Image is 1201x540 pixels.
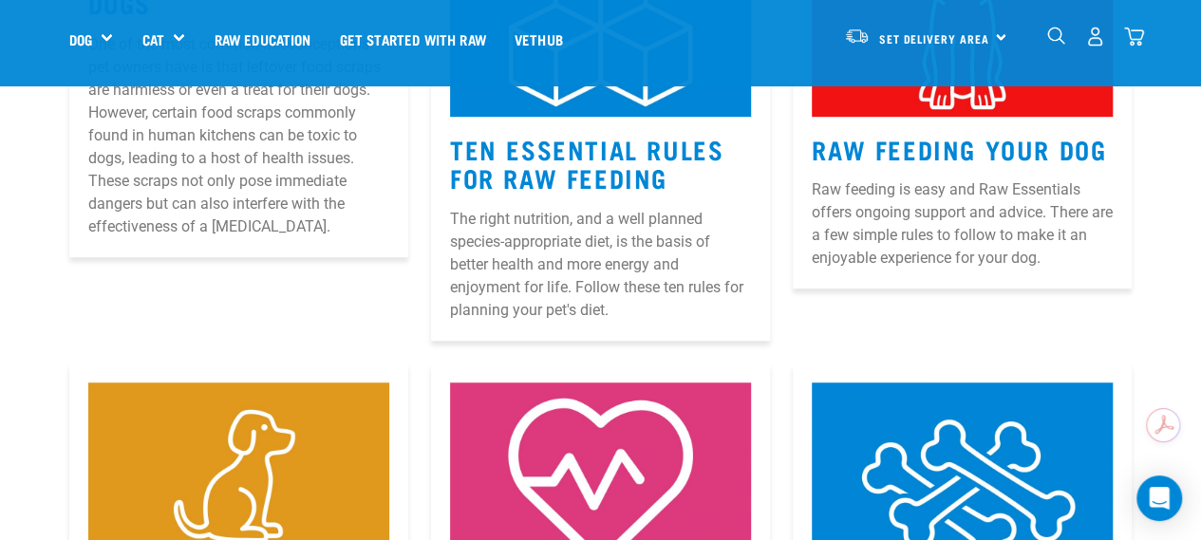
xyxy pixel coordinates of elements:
[812,178,1113,270] p: Raw feeding is easy and Raw Essentials offers ongoing support and advice. There are a few simple ...
[1047,27,1065,45] img: home-icon-1@2x.png
[500,1,577,77] a: Vethub
[879,35,989,42] span: Set Delivery Area
[1085,27,1105,47] img: user.png
[844,28,870,45] img: van-moving.png
[326,1,500,77] a: Get started with Raw
[450,208,751,322] p: The right nutrition, and a well planned species-appropriate diet, is the basis of better health a...
[450,141,723,185] a: Ten Essential Rules for Raw Feeding
[69,28,92,50] a: Dog
[199,1,325,77] a: Raw Education
[812,141,1106,156] a: Raw Feeding Your Dog
[1124,27,1144,47] img: home-icon@2x.png
[88,33,389,238] p: One of the most common misconceptions pet owners have is that leftover food scraps are harmless o...
[1136,475,1182,521] div: Open Intercom Messenger
[141,28,163,50] a: Cat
